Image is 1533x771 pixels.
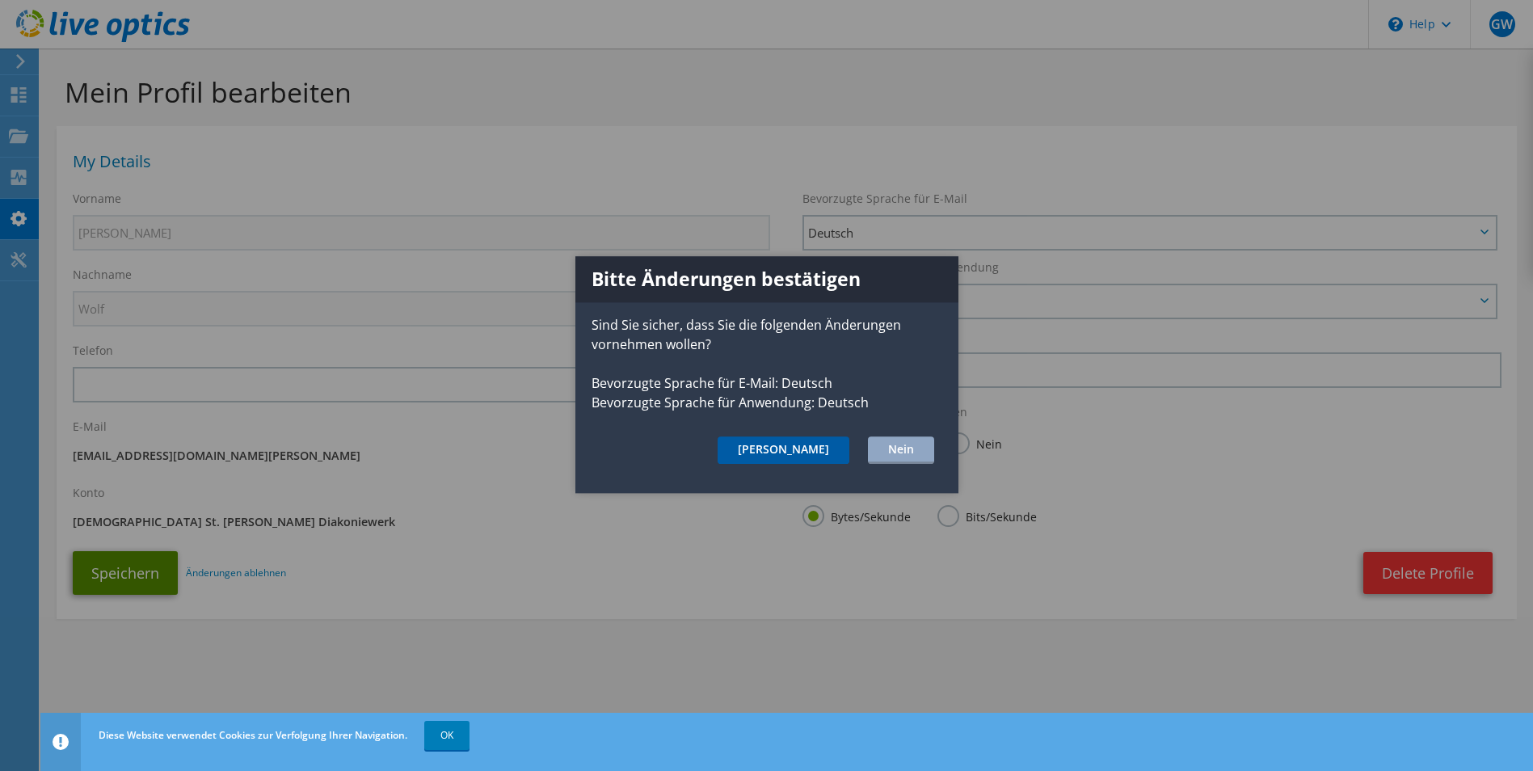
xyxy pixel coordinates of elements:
[575,373,958,412] p: Bevorzugte Sprache für E-Mail: Deutsch Bevorzugte Sprache für Anwendung: Deutsch
[868,436,934,464] button: Nein
[575,315,958,354] p: Sind Sie sicher, dass Sie die folgenden Änderungen vornehmen wollen?
[575,256,958,302] h1: Bitte Änderungen bestätigen
[424,721,470,750] a: OK
[718,436,849,464] button: [PERSON_NAME]
[99,728,407,742] span: Diese Website verwendet Cookies zur Verfolgung Ihrer Navigation.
